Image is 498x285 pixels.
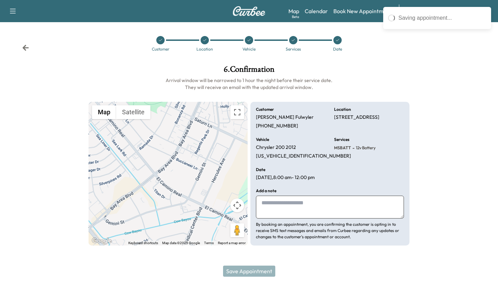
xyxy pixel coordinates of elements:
[152,47,169,51] div: Customer
[288,7,299,15] a: MapBeta
[22,44,29,51] div: Back
[204,241,214,245] a: Terms (opens in new tab)
[256,168,265,172] h6: Date
[334,114,379,121] p: [STREET_ADDRESS]
[333,47,342,51] div: Date
[286,47,301,51] div: Services
[90,237,113,246] img: Google
[90,237,113,246] a: Open this area in Google Maps (opens a new window)
[256,137,269,142] h6: Vehicle
[230,223,244,237] button: Drag Pegman onto the map to open Street View
[92,105,116,119] button: Show street map
[116,105,150,119] button: Show satellite imagery
[128,241,158,246] button: Keyboard shortcuts
[196,47,213,51] div: Location
[242,47,256,51] div: Vehicle
[256,144,296,151] p: Chrysler 200 2012
[354,145,376,151] span: 12v Battery
[89,77,409,91] h6: Arrival window will be narrowed to 1 hour the night before their service date. They will receive ...
[256,153,351,159] p: [US_VEHICLE_IDENTIFICATION_NUMBER]
[162,241,200,245] span: Map data ©2025 Google
[230,105,244,119] button: Toggle fullscreen view
[256,107,274,112] h6: Customer
[334,137,349,142] h6: Services
[292,14,299,19] div: Beta
[218,241,246,245] a: Report a map error
[230,198,244,212] button: Map camera controls
[256,123,298,129] p: [PHONE_NUMBER]
[232,6,266,16] img: Curbee Logo
[256,189,276,193] h6: Add a note
[89,65,409,77] h1: 6 . Confirmation
[305,7,328,15] a: Calendar
[398,14,486,22] div: Saving appointment...
[334,107,351,112] h6: Location
[333,7,392,15] a: Book New Appointment
[256,221,404,240] p: By booking an appointment, you are confirming the customer is opting in to receive SMS text messa...
[351,144,354,151] span: -
[334,145,351,151] span: MSBATT
[256,175,315,181] p: [DATE] , 8:00 am - 12:00 pm
[256,114,314,121] p: [PERSON_NAME] Fulwyler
